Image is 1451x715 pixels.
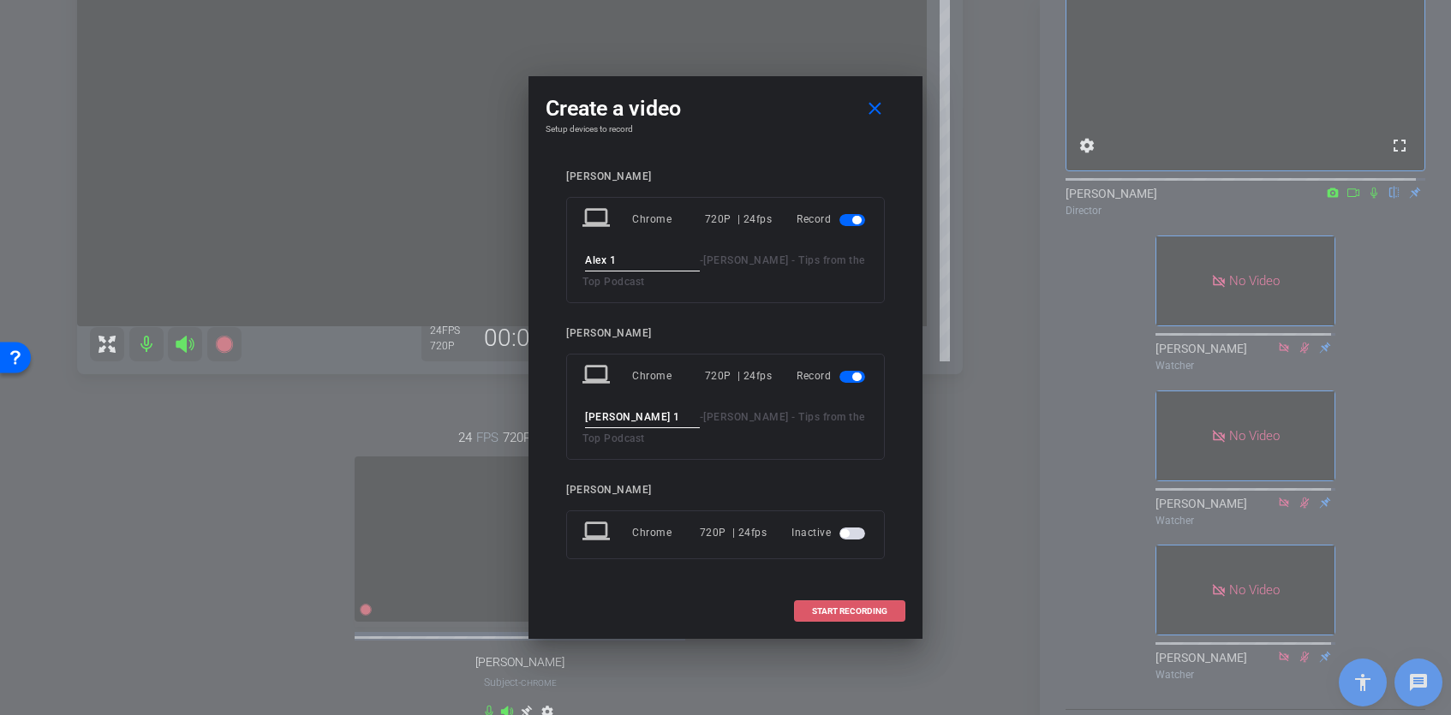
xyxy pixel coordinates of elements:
[582,411,865,444] span: [PERSON_NAME] - Tips from the Top Podcast
[566,327,885,340] div: [PERSON_NAME]
[546,93,905,124] div: Create a video
[582,204,613,235] mat-icon: laptop
[632,360,705,391] div: Chrome
[797,204,869,235] div: Record
[582,360,613,391] mat-icon: laptop
[812,607,887,616] span: START RECORDING
[705,360,773,391] div: 720P | 24fps
[632,517,700,548] div: Chrome
[791,517,869,548] div: Inactive
[582,517,613,548] mat-icon: laptop
[797,360,869,391] div: Record
[585,250,700,271] input: ENTER HERE
[700,254,704,266] span: -
[700,517,767,548] div: 720P | 24fps
[566,484,885,497] div: [PERSON_NAME]
[585,407,700,428] input: ENTER HERE
[700,411,704,423] span: -
[705,204,773,235] div: 720P | 24fps
[864,98,886,120] mat-icon: close
[546,124,905,134] h4: Setup devices to record
[794,600,905,622] button: START RECORDING
[632,204,705,235] div: Chrome
[582,254,865,288] span: [PERSON_NAME] - Tips from the Top Podcast
[566,170,885,183] div: [PERSON_NAME]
